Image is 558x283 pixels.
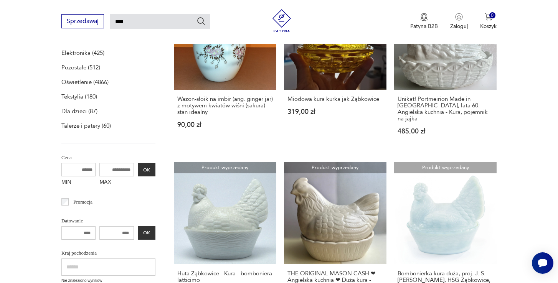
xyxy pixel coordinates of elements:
[489,12,496,19] div: 0
[398,96,493,122] h3: Unikat! Portmeirion Made in [GEOGRAPHIC_DATA], lata 60. Angielska kuchnia - Kura, pojemnik na jajka
[287,109,383,115] p: 319,00 zł
[138,226,155,240] button: OK
[455,13,463,21] img: Ikonka użytkownika
[61,14,104,28] button: Sprzedawaj
[410,13,438,30] a: Ikona medaluPatyna B2B
[196,16,206,26] button: Szukaj
[61,19,104,25] a: Sprzedawaj
[420,13,428,21] img: Ikona medalu
[138,163,155,176] button: OK
[177,96,273,115] h3: Wazon-słoik na imbir (ang. ginger jar) z motywem kwiatów wiśni (sakura) - stan idealny
[410,23,438,30] p: Patyna B2B
[61,153,155,162] p: Cena
[61,106,97,117] a: Dla dzieci (87)
[99,176,134,189] label: MAX
[61,217,155,225] p: Datowanie
[61,176,96,189] label: MIN
[450,13,468,30] button: Zaloguj
[287,96,383,102] h3: Miodowa kura kurka jak Ząbkowice
[532,252,553,274] iframe: Smartsupp widget button
[73,198,92,206] p: Promocja
[398,128,493,135] p: 485,00 zł
[61,48,104,58] a: Elektronika (425)
[450,23,468,30] p: Zaloguj
[61,77,109,87] a: Oświetlenie (4866)
[177,122,273,128] p: 90,00 zł
[480,23,497,30] p: Koszyk
[61,91,97,102] a: Tekstylia (180)
[270,9,293,32] img: Patyna - sklep z meblami i dekoracjami vintage
[61,62,100,73] a: Pozostałe (512)
[410,13,438,30] button: Patyna B2B
[61,249,155,257] p: Kraj pochodzenia
[480,13,497,30] button: 0Koszyk
[61,120,111,131] a: Talerze i patery (60)
[485,13,492,21] img: Ikona koszyka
